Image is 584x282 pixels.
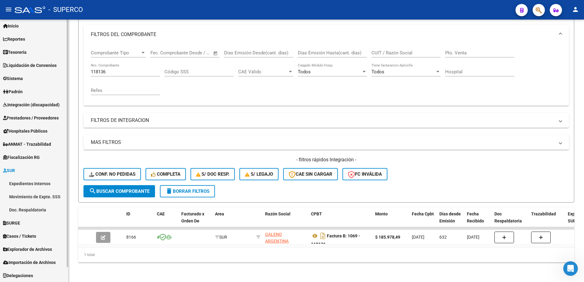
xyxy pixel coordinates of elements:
datatable-header-cell: Area [213,207,254,234]
datatable-header-cell: Facturado x Orden De [179,207,213,234]
span: Liquidación de Convenios [3,62,57,69]
button: Buscar Comprobante [83,185,155,197]
mat-expansion-panel-header: FILTROS DE INTEGRACION [83,113,569,128]
datatable-header-cell: CAE [154,207,179,234]
span: Doc Respaldatoria [494,211,522,223]
span: Completa [151,171,180,177]
datatable-header-cell: CPBT [309,207,373,234]
strong: $ 185.978,49 [375,235,400,240]
span: - SUPERCO [48,3,83,16]
span: Inicio [3,23,19,29]
input: Fecha inicio [150,50,175,56]
span: Reportes [3,36,25,42]
span: Conf. no pedidas [89,171,135,177]
i: Descargar documento [319,231,327,241]
span: Explorador de Archivos [3,246,52,253]
span: 632 [439,235,447,240]
h4: - filtros rápidos Integración - [83,156,569,163]
span: Facturado x Orden De [181,211,204,223]
mat-icon: search [89,187,96,195]
datatable-header-cell: Trazabilidad [529,207,565,234]
button: S/ Doc Resp. [190,168,235,180]
div: 1 total [78,247,574,262]
span: Razón Social [265,211,290,216]
span: Comprobante Tipo [91,50,140,56]
span: Padrón [3,88,23,95]
button: Borrar Filtros [160,185,215,197]
datatable-header-cell: Monto [373,207,409,234]
span: 8166 [126,235,136,240]
span: ID [126,211,130,216]
datatable-header-cell: Días desde Emisión [437,207,464,234]
span: S/ Doc Resp. [196,171,230,177]
span: Prestadores / Proveedores [3,115,59,121]
div: FILTROS DEL COMPROBANTE [83,44,569,106]
button: FC Inválida [342,168,387,180]
span: SUR [3,167,15,174]
span: Fiscalización RG [3,154,40,161]
span: Hospitales Públicos [3,128,47,134]
button: S/ legajo [239,168,279,180]
span: Buscar Comprobante [89,189,150,194]
span: Fecha Cpbt [412,211,434,216]
span: Delegaciones [3,272,33,279]
span: CAE Válido [238,69,288,75]
span: GALENO ARGENTINA SOCIEDAD ANONIMA [265,232,306,251]
span: Trazabilidad [531,211,556,216]
span: Integración (discapacidad) [3,101,60,108]
span: Días desde Emisión [439,211,461,223]
span: [DATE] [412,235,424,240]
datatable-header-cell: Doc Respaldatoria [492,207,529,234]
span: CAE SIN CARGAR [289,171,332,177]
div: 30522428163 [265,231,306,244]
mat-expansion-panel-header: MAS FILTROS [83,135,569,150]
button: Open calendar [212,50,219,57]
mat-icon: delete [165,187,173,195]
span: Borrar Filtros [165,189,209,194]
span: Tesorería [3,49,27,56]
span: Todos [298,69,311,75]
mat-panel-title: FILTROS DEL COMPROBANTE [91,31,554,38]
span: [DATE] [467,235,479,240]
mat-panel-title: MAS FILTROS [91,139,554,146]
span: ANMAT - Trazabilidad [3,141,51,148]
datatable-header-cell: Razón Social [263,207,309,234]
span: S/ legajo [245,171,273,177]
mat-panel-title: FILTROS DE INTEGRACION [91,117,554,124]
span: Todos [371,69,384,75]
span: FC Inválida [348,171,382,177]
span: CAE [157,211,165,216]
span: SUR [215,235,227,240]
span: CPBT [311,211,322,216]
span: Sistema [3,75,23,82]
mat-expansion-panel-header: FILTROS DEL COMPROBANTE [83,25,569,44]
iframe: Intercom live chat [563,261,578,276]
span: Area [215,211,224,216]
span: Importación de Archivos [3,259,56,266]
span: Monto [375,211,388,216]
span: Fecha Recibido [467,211,484,223]
datatable-header-cell: Fecha Recibido [464,207,492,234]
strong: Factura B: 1069 - 118136 [311,233,360,247]
mat-icon: menu [5,6,12,13]
mat-icon: person [572,6,579,13]
button: Conf. no pedidas [83,168,141,180]
span: SURGE [3,220,20,226]
datatable-header-cell: ID [124,207,154,234]
input: Fecha fin [181,50,210,56]
datatable-header-cell: Fecha Cpbt [409,207,437,234]
button: CAE SIN CARGAR [283,168,338,180]
button: Completa [146,168,186,180]
span: Casos / Tickets [3,233,36,240]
